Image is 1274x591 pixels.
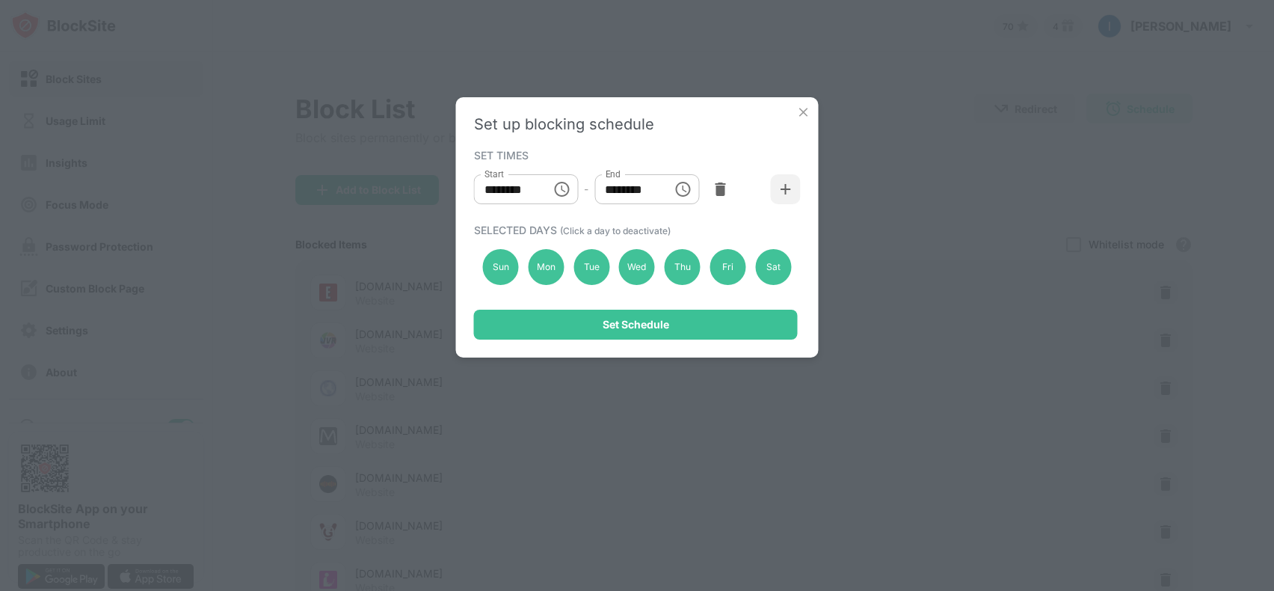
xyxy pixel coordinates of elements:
[755,249,791,285] div: Sat
[668,174,698,204] button: Choose time, selected time is 6:00 PM
[710,249,746,285] div: Fri
[560,225,671,236] span: (Click a day to deactivate)
[528,249,564,285] div: Mon
[483,249,519,285] div: Sun
[796,105,811,120] img: x-button.svg
[619,249,655,285] div: Wed
[474,149,797,161] div: SET TIMES
[605,168,621,180] label: End
[665,249,701,285] div: Thu
[547,174,576,204] button: Choose time, selected time is 7:00 AM
[474,224,797,236] div: SELECTED DAYS
[484,168,504,180] label: Start
[603,319,669,331] div: Set Schedule
[474,115,801,133] div: Set up blocking schedule
[584,181,588,197] div: -
[573,249,609,285] div: Tue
